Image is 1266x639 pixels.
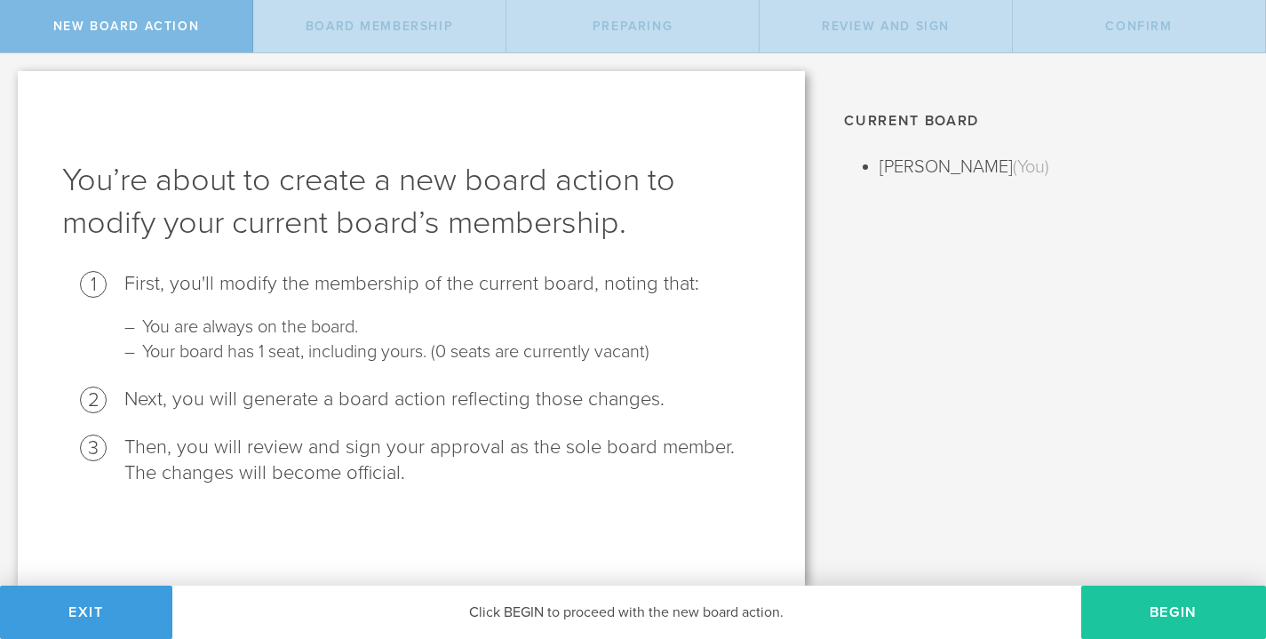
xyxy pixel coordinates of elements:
span: Exit [68,603,104,621]
li: Then, you will review and sign your approval as the sole board member. The changes will become of... [124,435,760,486]
span: Review and Sign [822,19,950,34]
span: (You) [1013,156,1049,178]
li: [PERSON_NAME] [880,153,1239,181]
li: Next, you will generate a board action reflecting those changes. [124,387,760,412]
h1: You’re about to create a new board action to modify your current board’s membership. [62,159,760,244]
span: Confirm [1105,19,1172,34]
span: New Board Action [53,19,199,34]
li: You are always on the board. [142,315,743,339]
span: Preparing [593,19,673,34]
span: Board Membership [306,19,453,34]
button: Begin [1081,586,1266,639]
li: Your board has 1 seat, including yours. (0 seats are currently vacant) [142,339,743,364]
div: First, you'll modify the membership of the current board, noting that: [124,271,760,297]
div: Click BEGIN to proceed with the new board action. [172,586,1081,639]
h1: Current Board [844,107,1239,135]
